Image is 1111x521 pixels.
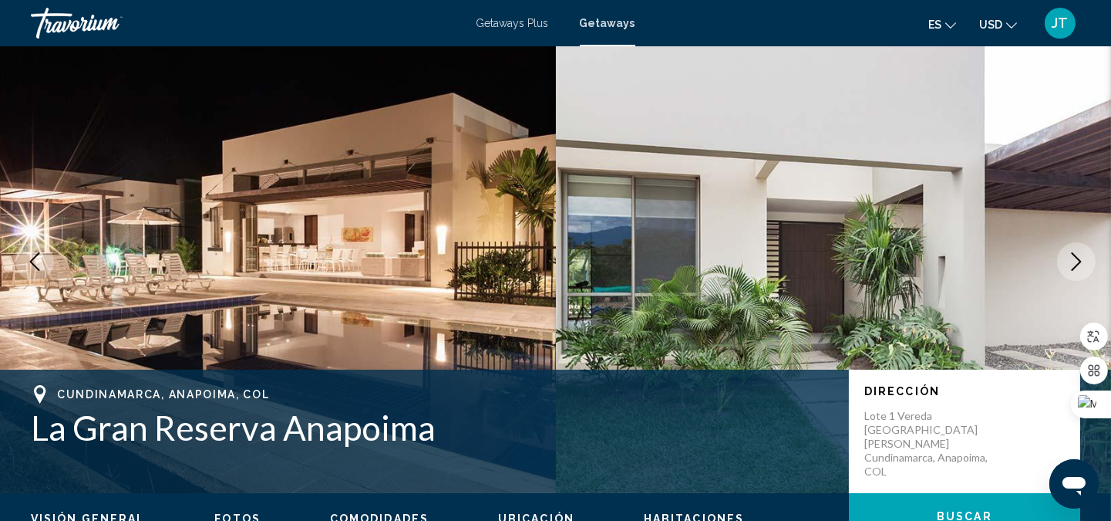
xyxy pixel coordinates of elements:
p: Lote 1 Vereda [GEOGRAPHIC_DATA][PERSON_NAME] Cundinamarca, Anapoima, COL [864,409,988,479]
button: Change currency [979,13,1017,36]
span: USD [979,19,1002,31]
p: Dirección [864,385,1065,398]
button: Next image [1057,242,1096,281]
span: Cundinamarca, Anapoima, COL [57,388,269,401]
a: Travorium [31,8,461,39]
iframe: Botón para iniciar la ventana de mensajería [1049,459,1099,509]
a: Getaways [580,17,635,29]
h1: La Gran Reserva Anapoima [31,408,833,448]
button: Change language [928,13,956,36]
a: Getaways Plus [476,17,549,29]
button: User Menu [1040,7,1080,39]
span: es [928,19,941,31]
span: JT [1052,15,1069,31]
button: Previous image [15,242,54,281]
